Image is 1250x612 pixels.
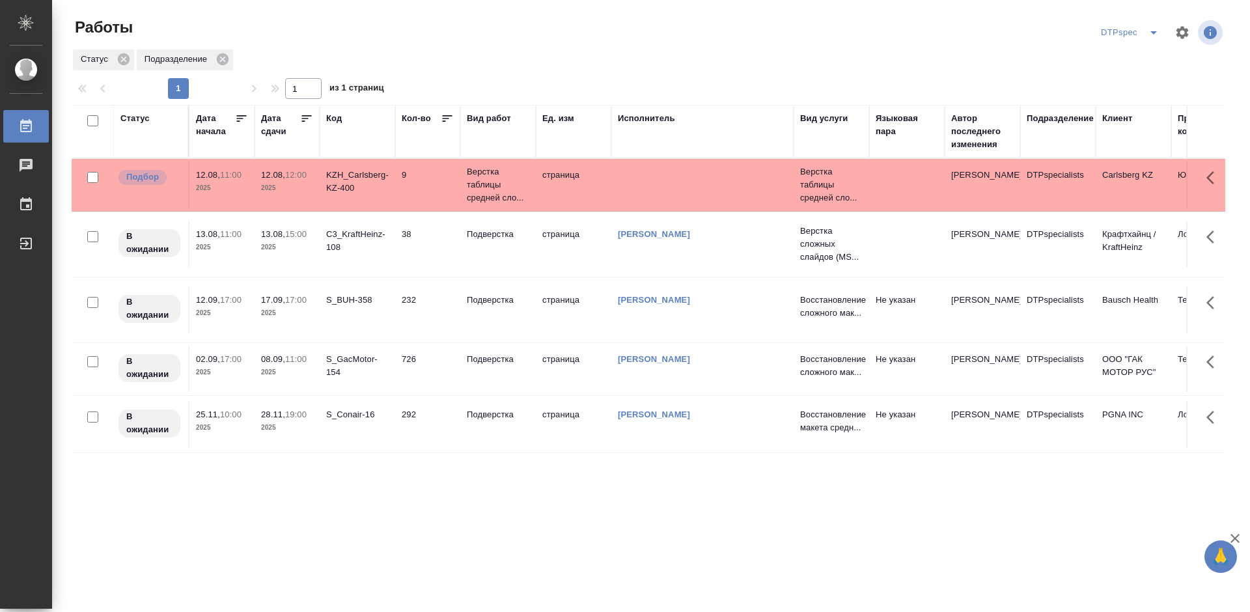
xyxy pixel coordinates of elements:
p: 12:00 [285,170,307,180]
span: 🙏 [1210,543,1232,570]
p: В ожидании [126,355,173,381]
div: Статус [73,49,134,70]
p: ООО "ГАК МОТОР РУС" [1102,353,1165,379]
td: страница [536,287,611,333]
span: Настроить таблицу [1167,17,1198,48]
td: 38 [395,221,460,267]
td: DTPspecialists [1020,402,1096,447]
div: Вид работ [467,112,511,125]
p: В ожидании [126,410,173,436]
p: 12.08, [196,170,220,180]
button: Здесь прячутся важные кнопки [1199,346,1230,378]
button: 🙏 [1204,540,1237,573]
td: страница [536,221,611,267]
div: KZH_Carlsberg-KZ-400 [326,169,389,195]
p: 2025 [196,421,248,434]
button: Здесь прячутся важные кнопки [1199,287,1230,318]
td: 232 [395,287,460,333]
div: Можно подбирать исполнителей [117,169,182,186]
div: Кол-во [402,112,431,125]
p: Подверстка [467,228,529,241]
p: PGNA INC [1102,408,1165,421]
p: В ожидании [126,230,173,256]
div: S_BUH-358 [326,294,389,307]
td: 292 [395,402,460,447]
div: Исполнитель назначен, приступать к работе пока рано [117,353,182,383]
div: S_Conair-16 [326,408,389,421]
td: [PERSON_NAME] [945,162,1020,208]
td: [PERSON_NAME] [945,221,1020,267]
p: 2025 [261,241,313,254]
p: 19:00 [285,410,307,419]
td: страница [536,402,611,447]
p: Верстка сложных слайдов (MS... [800,225,863,264]
p: 11:00 [285,354,307,364]
p: 25.11, [196,410,220,419]
p: 02.09, [196,354,220,364]
div: Автор последнего изменения [951,112,1014,151]
p: 13.08, [196,229,220,239]
p: 11:00 [220,170,242,180]
p: В ожидании [126,296,173,322]
td: Не указан [869,346,945,392]
p: 2025 [261,366,313,379]
p: 2025 [196,366,248,379]
p: 17:00 [220,354,242,364]
div: Статус [120,112,150,125]
div: Языковая пара [876,112,938,138]
td: [PERSON_NAME] [945,287,1020,333]
p: Восстановление сложного мак... [800,294,863,320]
a: [PERSON_NAME] [618,295,690,305]
div: Ед. изм [542,112,574,125]
div: S_GacMotor-154 [326,353,389,379]
td: Локализация [1171,402,1247,447]
td: 9 [395,162,460,208]
p: 17:00 [285,295,307,305]
button: Здесь прячутся важные кнопки [1199,162,1230,193]
td: Юридический [1171,162,1247,208]
td: страница [536,346,611,392]
div: Подразделение [137,49,233,70]
p: Подверстка [467,353,529,366]
div: Код [326,112,342,125]
div: Дата начала [196,112,235,138]
p: 12.09, [196,295,220,305]
div: Проектная команда [1178,112,1240,138]
p: 2025 [196,241,248,254]
div: Подразделение [1027,112,1094,125]
td: страница [536,162,611,208]
span: Посмотреть информацию [1198,20,1225,45]
div: Дата сдачи [261,112,300,138]
p: 2025 [196,307,248,320]
p: Bausch Health [1102,294,1165,307]
p: Верстка таблицы средней сло... [467,165,529,204]
button: Здесь прячутся важные кнопки [1199,402,1230,433]
td: [PERSON_NAME] [945,346,1020,392]
td: Не указан [869,402,945,447]
p: Подбор [126,171,159,184]
div: C3_KraftHeinz-108 [326,228,389,254]
td: Не указан [869,287,945,333]
p: 2025 [261,307,313,320]
p: Подразделение [145,53,212,66]
p: Подверстка [467,294,529,307]
p: 17.09, [261,295,285,305]
p: 15:00 [285,229,307,239]
div: Исполнитель назначен, приступать к работе пока рано [117,294,182,324]
span: из 1 страниц [329,80,384,99]
td: DTPspecialists [1020,287,1096,333]
p: 08.09, [261,354,285,364]
td: DTPspecialists [1020,162,1096,208]
a: [PERSON_NAME] [618,354,690,364]
td: Технический [1171,346,1247,392]
div: Клиент [1102,112,1132,125]
p: 2025 [261,421,313,434]
button: Здесь прячутся важные кнопки [1199,221,1230,253]
p: Восстановление макета средн... [800,408,863,434]
div: Исполнитель назначен, приступать к работе пока рано [117,228,182,258]
td: 726 [395,346,460,392]
td: DTPspecialists [1020,221,1096,267]
p: 12.08, [261,170,285,180]
p: 17:00 [220,295,242,305]
p: 2025 [261,182,313,195]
